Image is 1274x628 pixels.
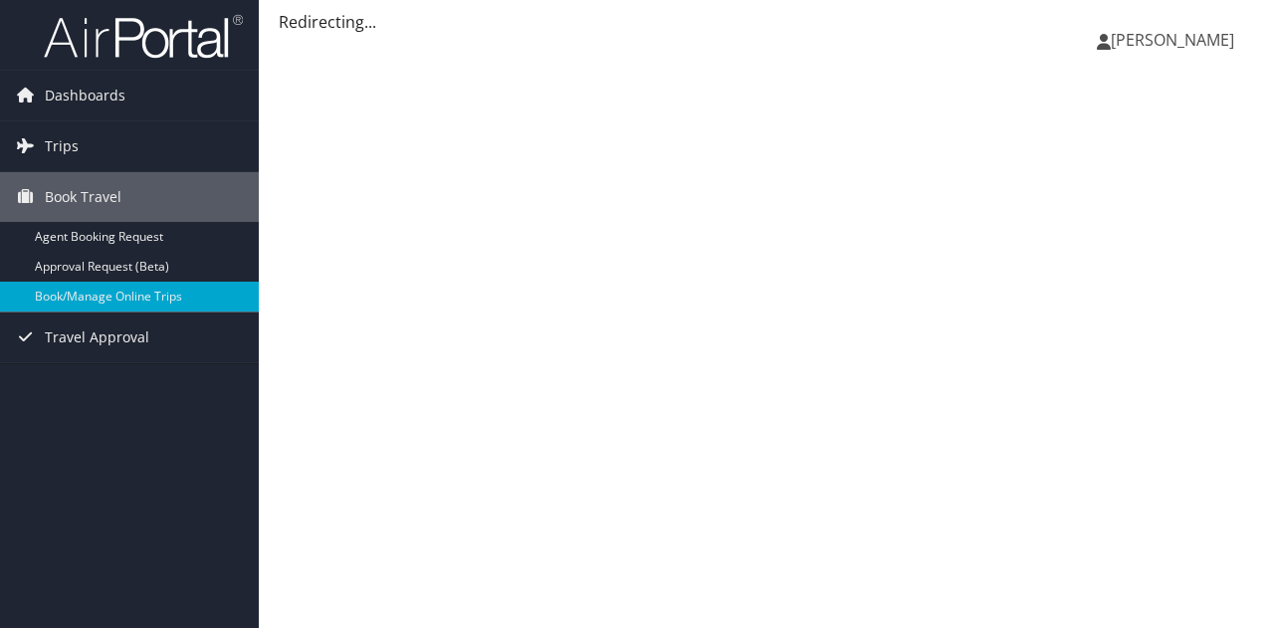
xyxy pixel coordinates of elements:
span: Book Travel [45,172,121,222]
span: Travel Approval [45,313,149,362]
div: Redirecting... [279,10,1254,34]
span: Trips [45,121,79,171]
span: Dashboards [45,71,125,120]
img: airportal-logo.png [44,13,243,60]
span: [PERSON_NAME] [1111,29,1234,51]
a: [PERSON_NAME] [1097,10,1254,70]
